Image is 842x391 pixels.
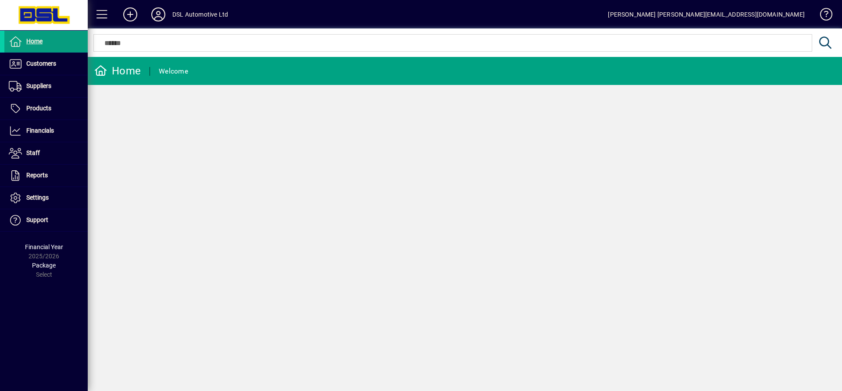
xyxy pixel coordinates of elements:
[26,82,51,89] span: Suppliers
[26,105,51,112] span: Products
[4,187,88,209] a: Settings
[26,38,43,45] span: Home
[4,98,88,120] a: Products
[4,120,88,142] a: Financials
[172,7,228,21] div: DSL Automotive Ltd
[4,53,88,75] a: Customers
[32,262,56,269] span: Package
[608,7,805,21] div: [PERSON_NAME] [PERSON_NAME][EMAIL_ADDRESS][DOMAIN_NAME]
[4,209,88,231] a: Support
[813,2,831,30] a: Knowledge Base
[144,7,172,22] button: Profile
[4,142,88,164] a: Staff
[26,127,54,134] span: Financials
[116,7,144,22] button: Add
[26,216,48,223] span: Support
[4,75,88,97] a: Suppliers
[26,149,40,156] span: Staff
[26,194,49,201] span: Settings
[94,64,141,78] div: Home
[26,60,56,67] span: Customers
[159,64,188,78] div: Welcome
[26,172,48,179] span: Reports
[25,243,63,250] span: Financial Year
[4,165,88,187] a: Reports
